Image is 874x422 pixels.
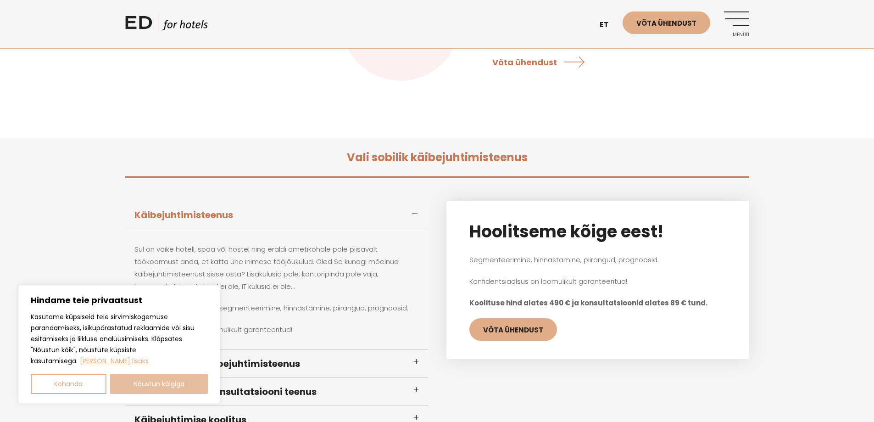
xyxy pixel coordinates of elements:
button: Nõustun kõigiga [110,374,208,394]
a: Võta ühendust [469,318,557,341]
a: et [595,14,623,36]
a: Loe lisaks [79,356,149,366]
button: Kohanda [31,374,106,394]
p: Hoolitseme kõige eest – segmenteerimine, hinnastamine, piirangud, prognoosid. [134,302,419,314]
p: Segmenteerimine, hinnastamine, piirangud, prognoosid. [469,253,726,266]
li: Vali sobilik käibejuhtimisteenus [125,138,749,178]
h3: Mentorlusega käibejuhtimisteenus [125,350,428,378]
span: Menüü [724,32,749,38]
p: Konfidentsiaalsus on loomulikult garanteeritud! [134,323,419,336]
p: Kasutame küpsiseid teie sirvimiskogemuse parandamiseks, isikupärastatud reklaamide või sisu esita... [31,311,208,366]
h3: Hoolitseme kõige eest! [469,219,726,244]
h3: Käibejuhtimise konsultatsiooni teenus [125,378,428,406]
a: Menüü [724,11,749,37]
p: Sul on väike hotell, spaa või hostel ning eraldi ametikohale pole piisavalt töökoormust anda, et ... [134,243,419,293]
p: Hindame teie privaatsust [31,295,208,306]
p: Konfidentsiaalsus on loomulikult garanteeritud! [469,275,726,287]
a: Võta ühendust [492,50,589,74]
a: ED HOTELS [125,14,208,37]
strong: Koolituse hind alates 490 € ja konsultatsioonid alates 89 € tund. [469,298,707,308]
a: Võta ühendust [623,11,710,34]
h3: Käibejuhtimisteenus [125,201,428,229]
